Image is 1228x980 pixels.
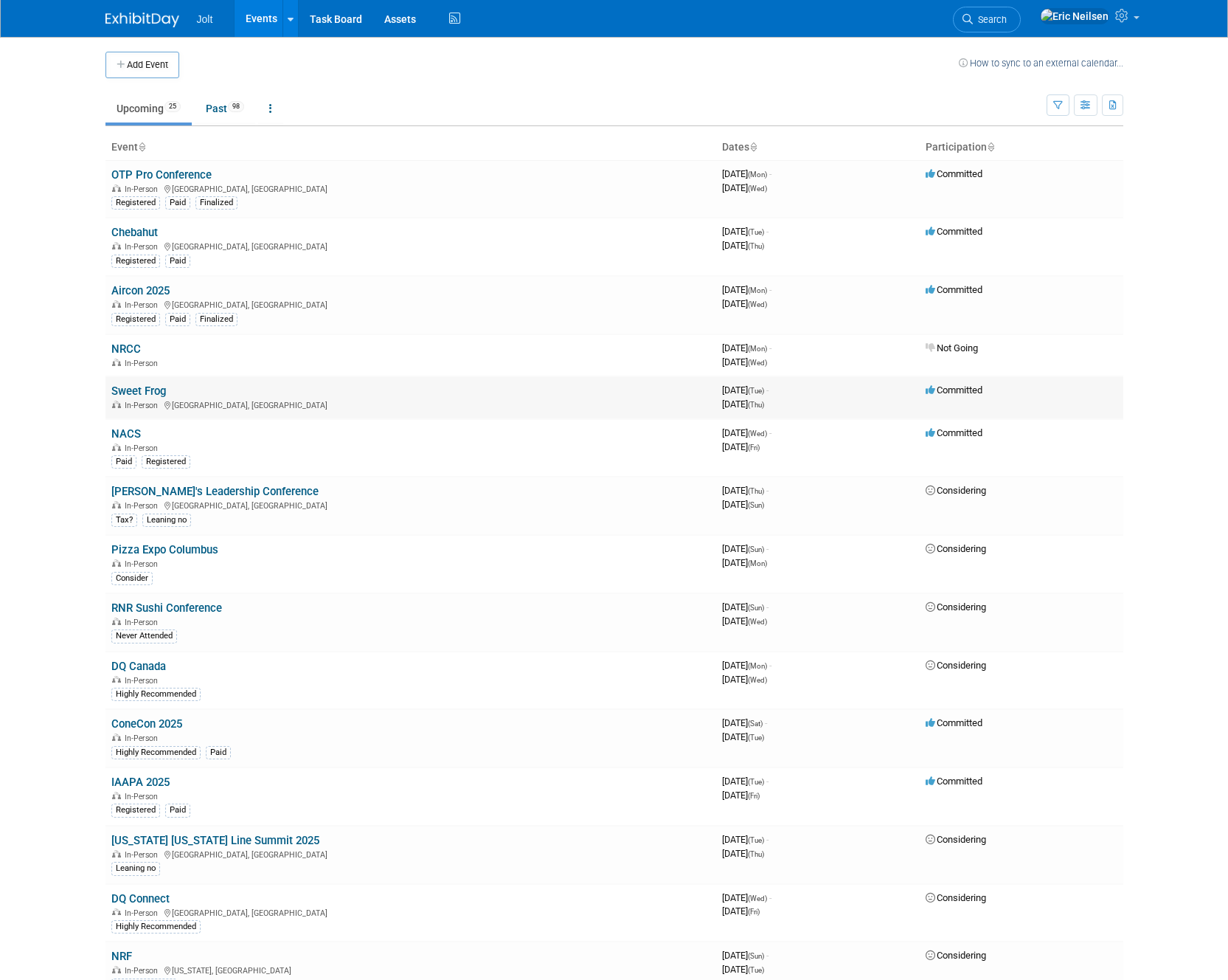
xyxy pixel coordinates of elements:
span: [DATE] [722,717,767,728]
div: [GEOGRAPHIC_DATA], [GEOGRAPHIC_DATA] [111,298,710,310]
img: In-Person Event [112,966,121,973]
span: (Sun) [748,545,764,553]
span: - [766,601,769,612]
span: Considering [926,892,986,903]
a: NRF [111,950,132,963]
img: In-Person Event [112,908,121,916]
div: Leaning no [142,514,191,527]
span: (Tue) [748,966,764,974]
span: In-Person [125,618,162,627]
a: Past98 [195,94,255,122]
span: In-Person [125,792,162,801]
span: In-Person [125,359,162,368]
span: In-Person [125,966,162,976]
span: - [766,950,769,961]
span: [DATE] [722,356,767,367]
span: In-Person [125,908,162,918]
span: (Tue) [748,228,764,236]
div: Never Attended [111,629,177,643]
span: [DATE] [722,964,764,975]
span: [DATE] [722,240,764,251]
div: Consider [111,572,153,585]
span: In-Person [125,300,162,310]
div: Paid [165,255,190,268]
span: (Wed) [748,618,767,626]
span: (Sun) [748,501,764,509]
img: In-Person Event [112,676,121,683]
span: (Fri) [748,792,760,800]
span: Committed [926,776,982,787]
span: [DATE] [722,226,769,237]
span: [DATE] [722,427,771,438]
a: DQ Canada [111,660,166,673]
button: Add Event [105,52,179,78]
a: DQ Connect [111,892,170,905]
div: Registered [111,196,160,210]
span: - [766,485,769,496]
span: Committed [926,717,982,728]
span: [DATE] [722,905,760,917]
span: - [769,284,771,295]
img: In-Person Event [112,401,121,408]
span: (Thu) [748,401,764,409]
div: Paid [206,746,231,759]
span: [DATE] [722,950,769,961]
a: Sweet Frog [111,384,166,398]
span: (Wed) [748,359,767,367]
span: [DATE] [722,601,769,612]
div: [GEOGRAPHIC_DATA], [GEOGRAPHIC_DATA] [111,398,710,410]
span: [DATE] [722,848,764,859]
span: (Mon) [748,559,767,567]
th: Participation [920,135,1123,160]
img: In-Person Event [112,501,121,508]
span: - [769,660,771,671]
span: (Thu) [748,487,764,495]
div: Finalized [195,313,237,326]
span: [DATE] [722,892,771,903]
span: [DATE] [722,776,769,787]
div: Registered [142,455,190,469]
span: [DATE] [722,441,760,452]
span: (Mon) [748,170,767,179]
span: [DATE] [722,499,764,510]
a: NACS [111,427,141,441]
div: Registered [111,313,160,326]
div: Finalized [195,196,237,210]
span: 25 [164,101,181,112]
span: - [766,834,769,845]
span: (Tue) [748,836,764,844]
div: [US_STATE], [GEOGRAPHIC_DATA] [111,964,710,976]
span: (Mon) [748,662,767,670]
img: Eric Neilsen [1040,8,1109,24]
a: RNR Sushi Conference [111,601,222,615]
a: OTP Pro Conference [111,168,212,182]
span: In-Person [125,850,162,860]
span: In-Person [125,401,162,410]
span: Not Going [926,342,978,353]
div: Paid [165,804,190,817]
a: Upcoming25 [105,94,192,122]
span: Jolt [197,13,213,25]
img: In-Person Event [112,559,121,567]
span: [DATE] [722,398,764,410]
a: Sort by Participation Type [987,141,994,153]
a: How to sync to an external calendar... [959,58,1123,69]
div: Paid [111,455,136,469]
th: Dates [716,135,920,160]
span: [DATE] [722,557,767,568]
span: (Sun) [748,604,764,612]
div: Highly Recommended [111,920,201,934]
img: In-Person Event [112,242,121,249]
div: Highly Recommended [111,688,201,701]
span: (Wed) [748,894,767,903]
span: (Tue) [748,734,764,742]
span: Considering [926,950,986,961]
a: Sort by Event Name [138,141,145,153]
span: [DATE] [722,342,771,353]
a: ConeCon 2025 [111,717,182,731]
a: [PERSON_NAME]'s Leadership Conference [111,485,319,498]
span: (Fri) [748,444,760,452]
span: Considering [926,601,986,612]
img: In-Person Event [112,444,121,451]
span: [DATE] [722,298,767,309]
